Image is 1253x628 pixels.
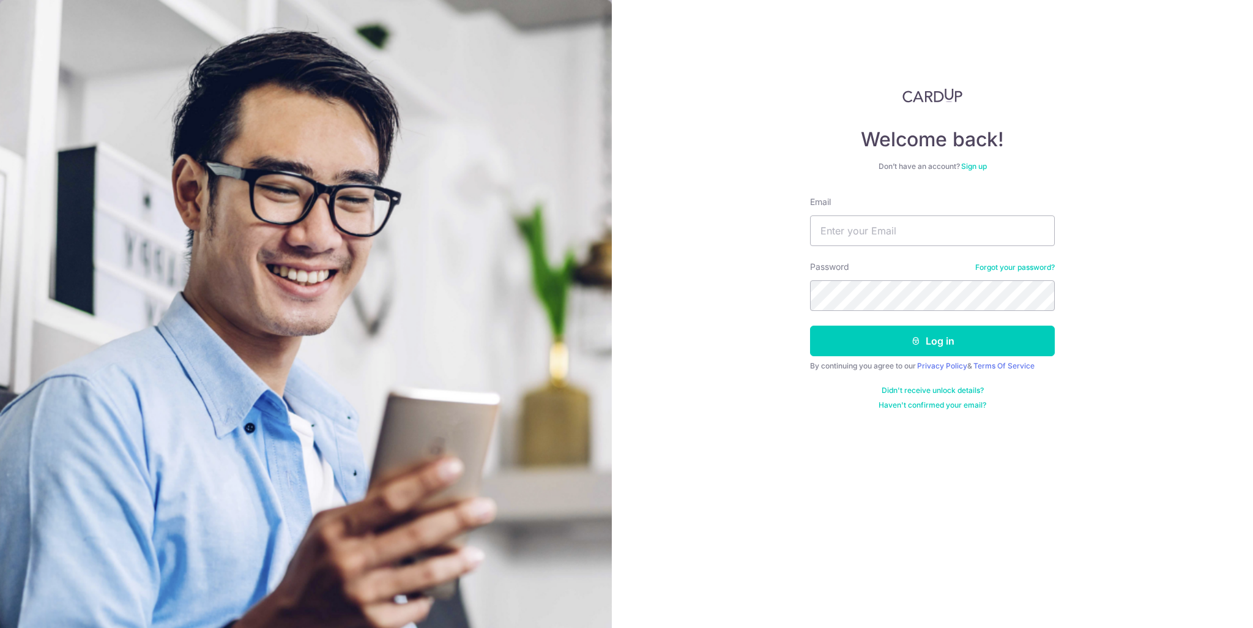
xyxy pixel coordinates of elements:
input: Enter your Email [810,215,1055,246]
div: Don’t have an account? [810,162,1055,171]
button: Log in [810,326,1055,356]
a: Privacy Policy [917,361,967,370]
img: CardUp Logo [902,88,962,103]
h4: Welcome back! [810,127,1055,152]
a: Terms Of Service [973,361,1035,370]
label: Password [810,261,849,273]
a: Forgot your password? [975,263,1055,272]
a: Haven't confirmed your email? [879,400,986,410]
div: By continuing you agree to our & [810,361,1055,371]
a: Didn't receive unlock details? [882,386,984,395]
a: Sign up [961,162,987,171]
label: Email [810,196,831,208]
